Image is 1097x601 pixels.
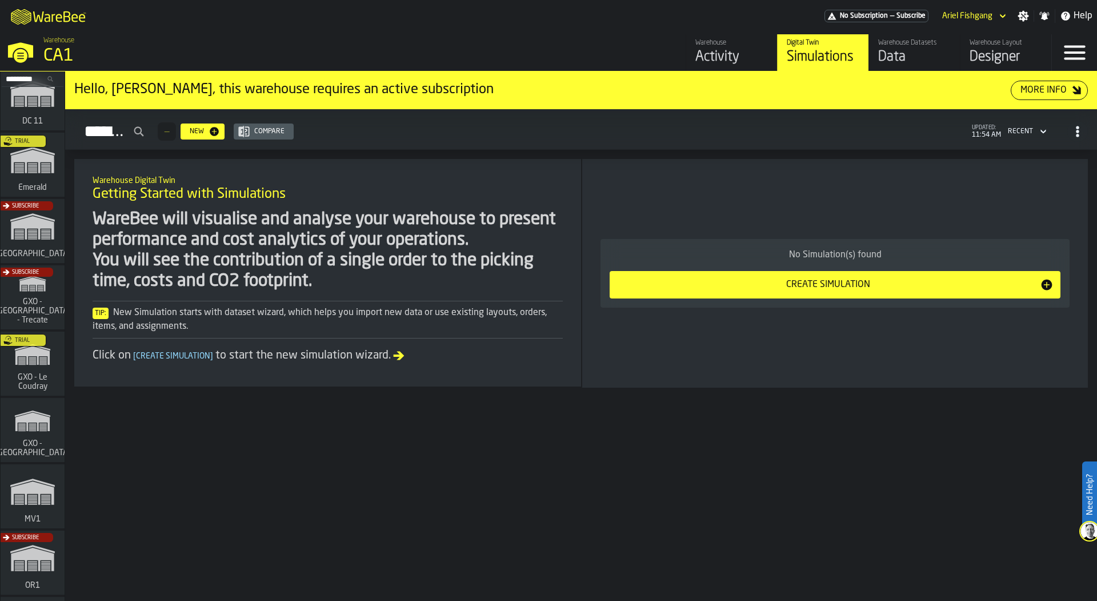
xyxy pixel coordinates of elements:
[972,125,1001,131] span: updated:
[1008,128,1033,136] div: DropdownMenuValue-4
[43,37,74,45] span: Warehouse
[970,39,1042,47] div: Warehouse Layout
[65,71,1097,109] div: ItemListCard-
[12,535,39,541] span: Subscribe
[210,352,213,360] span: ]
[1016,83,1071,97] div: More Info
[1055,9,1097,23] label: button-toggle-Help
[165,128,169,136] span: —
[15,337,30,344] span: Trial
[878,48,951,66] div: Data
[93,348,563,364] div: Click on to start the new simulation wizard.
[1,332,65,398] a: link-to-/wh/i/efd9e906-5eb9-41af-aac9-d3e075764b8d/simulations
[153,122,181,141] div: ButtonLoadMore-Load More-Prev-First-Last
[12,203,39,209] span: Subscribe
[582,159,1088,388] div: ItemListCard-
[93,185,286,204] span: Getting Started with Simulations
[610,271,1060,298] button: button-Create Simulation
[878,39,951,47] div: Warehouse Datasets
[840,12,888,20] span: No Subscription
[777,34,868,71] a: link-to-/wh/i/76e2a128-1b54-4d66-80d4-05ae4c277723/simulations
[695,48,768,66] div: Activity
[868,34,960,71] a: link-to-/wh/i/76e2a128-1b54-4d66-80d4-05ae4c277723/data
[93,308,109,319] span: Tip:
[185,128,209,136] div: New
[65,109,1097,150] h2: button-Simulations
[1013,10,1034,22] label: button-toggle-Settings
[93,209,563,292] div: WareBee will visualise and analyse your warehouse to present performance and cost analytics of yo...
[1003,125,1049,138] div: DropdownMenuValue-4
[1,199,65,265] a: link-to-/wh/i/b5402f52-ce28-4f27-b3d4-5c6d76174849/simulations
[970,48,1042,66] div: Designer
[938,9,1008,23] div: DropdownMenuValue-Ariel Fishgang
[133,352,136,360] span: [
[93,174,563,185] h2: Sub Title
[181,124,225,140] button: button-New
[1011,81,1088,100] button: button-More Info
[890,12,894,20] span: —
[1,133,65,199] a: link-to-/wh/i/576ff85d-1d82-4029-ae14-f0fa99bd4ee3/simulations
[12,269,39,276] span: Subscribe
[1,464,65,531] a: link-to-/wh/i/3ccf57d1-1e0c-4a81-a3bb-c2011c5f0d50/simulations
[972,131,1001,139] span: 11:54 AM
[43,46,352,66] div: CA1
[824,10,928,22] a: link-to-/wh/i/76e2a128-1b54-4d66-80d4-05ae4c277723/pricing/
[686,34,777,71] a: link-to-/wh/i/76e2a128-1b54-4d66-80d4-05ae4c277723/feed/
[131,352,215,360] span: Create Simulation
[616,278,1040,292] div: Create Simulation
[93,306,563,333] div: New Simulation starts with dataset wizard, which helps you import new data or use existing layout...
[20,117,45,126] span: DC 11
[22,515,43,524] span: MV1
[787,48,859,66] div: Simulations
[234,124,294,140] button: button-Compare
[1074,9,1092,23] span: Help
[787,39,859,47] div: Digital Twin
[610,248,1060,262] div: No Simulation(s) found
[250,128,289,136] div: Compare
[695,39,768,47] div: Warehouse
[1,531,65,597] a: link-to-/wh/i/02d92962-0f11-4133-9763-7cb092bceeef/simulations
[960,34,1051,71] a: link-to-/wh/i/76e2a128-1b54-4d66-80d4-05ae4c277723/designer
[1,66,65,133] a: link-to-/wh/i/2e91095d-d0fa-471d-87cf-b9f7f81665fc/simulations
[1,265,65,332] a: link-to-/wh/i/7274009e-5361-4e21-8e36-7045ee840609/simulations
[1034,10,1055,22] label: button-toggle-Notifications
[1052,34,1097,71] label: button-toggle-Menu
[824,10,928,22] div: Menu Subscription
[15,138,30,145] span: Trial
[1083,463,1096,527] label: Need Help?
[942,11,992,21] div: DropdownMenuValue-Ariel Fishgang
[1,398,65,464] a: link-to-/wh/i/a3c616c1-32a4-47e6-8ca0-af4465b04030/simulations
[74,81,1011,99] div: Hello, [PERSON_NAME], this warehouse requires an active subscription
[896,12,926,20] span: Subscribe
[83,168,572,209] div: title-Getting Started with Simulations
[74,159,581,387] div: ItemListCard-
